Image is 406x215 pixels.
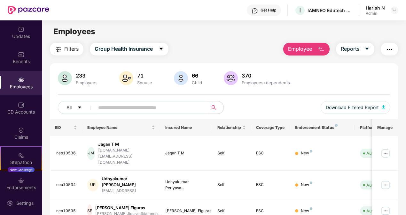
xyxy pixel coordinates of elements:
[159,46,164,52] span: caret-down
[7,200,13,206] img: svg+xml;base64,PHN2ZyBpZD0iU2V0dGluZy0yMHgyMCIgeG1sbnM9Imh0dHA6Ly93d3cudzMub3JnLzIwMDAvc3ZnIiB3aW...
[18,177,24,184] img: svg+xml;base64,PHN2ZyBpZD0iRW5kb3JzZW1lbnRzIiB4bWxucz0iaHR0cDovL3d3dy53My5vcmcvMjAwMC9zdmciIHdpZH...
[87,147,95,160] div: JM
[366,150,392,156] div: Auto Verified
[217,150,246,156] div: Self
[95,205,161,211] div: [PERSON_NAME] Figuras
[336,43,374,56] button: Reportscaret-down
[310,207,312,210] img: svg+xml;base64,PHN2ZyB4bWxucz0iaHR0cDovL3d3dy53My5vcmcvMjAwMC9zdmciIHdpZHRoPSI4IiBoZWlnaHQ9IjgiIH...
[165,150,207,156] div: Jagan T M
[217,182,246,188] div: Self
[256,150,285,156] div: ESC
[56,150,77,156] div: neo10536
[366,208,392,214] div: Auto Verified
[18,102,24,108] img: svg+xml;base64,PHN2ZyBpZD0iQ0RfQWNjb3VudHMiIGRhdGEtbmFtZT0iQ0QgQWNjb3VudHMiIHhtbG5zPSJodHRwOi8vd3...
[261,8,276,13] div: Get Help
[251,119,290,136] th: Coverage Type
[317,46,325,53] img: svg+xml;base64,PHN2ZyB4bWxucz0iaHR0cDovL3d3dy53My5vcmcvMjAwMC9zdmciIHhtbG5zOnhsaW5rPSJodHRwOi8vd3...
[14,200,35,206] div: Settings
[208,105,220,110] span: search
[174,71,188,85] img: svg+xml;base64,PHN2ZyB4bWxucz0iaHR0cDovL3d3dy53My5vcmcvMjAwMC9zdmciIHhtbG5zOnhsaW5rPSJodHRwOi8vd3...
[335,124,338,127] img: svg+xml;base64,PHN2ZyB4bWxucz0iaHR0cDovL3d3dy53My5vcmcvMjAwMC9zdmciIHdpZHRoPSI4IiBoZWlnaHQ9IjgiIH...
[283,43,330,56] button: Employee
[191,80,203,85] div: Child
[366,182,392,188] div: Auto Verified
[18,51,24,58] img: svg+xml;base64,PHN2ZyBpZD0iQmVuZWZpdHMiIHhtbG5zPSJodHRwOi8vd3d3LnczLm9yZy8yMDAwL3N2ZyIgd2lkdGg9Ij...
[299,6,301,14] span: I
[240,80,291,85] div: Employees+dependents
[360,125,395,130] div: Platform Status
[341,45,359,53] span: Reports
[160,119,212,136] th: Insured Name
[55,125,73,130] span: EID
[364,46,370,52] span: caret-down
[240,72,291,79] div: 370
[310,182,312,184] img: svg+xml;base64,PHN2ZyB4bWxucz0iaHR0cDovL3d3dy53My5vcmcvMjAwMC9zdmciIHdpZHRoPSI4IiBoZWlnaHQ9IjgiIH...
[90,43,168,56] button: Group Health Insurancecaret-down
[102,176,155,188] div: Udhyakumar [PERSON_NAME]
[256,182,285,188] div: ESC
[165,179,207,191] div: Udhyakumar Periyasa...
[372,119,398,136] th: Manage
[212,119,251,136] th: Relationship
[98,147,155,166] div: [DOMAIN_NAME][EMAIL_ADDRESS][DOMAIN_NAME]
[102,188,155,194] div: [EMAIL_ADDRESS]
[18,26,24,33] img: svg+xml;base64,PHN2ZyBpZD0iVXBkYXRlZCIgeG1sbnM9Imh0dHA6Ly93d3cudzMub3JnLzIwMDAvc3ZnIiB3aWR0aD0iMj...
[50,119,82,136] th: EID
[310,150,312,152] img: svg+xml;base64,PHN2ZyB4bWxucz0iaHR0cDovL3d3dy53My5vcmcvMjAwMC9zdmciIHdpZHRoPSI4IiBoZWlnaHQ9IjgiIH...
[74,72,99,79] div: 233
[56,208,77,214] div: neo10535
[77,105,82,110] span: caret-down
[18,77,24,83] img: svg+xml;base64,PHN2ZyBpZD0iRW1wbG95ZWVzIiB4bWxucz0iaHR0cDovL3d3dy53My5vcmcvMjAwMC9zdmciIHdpZHRoPS...
[136,72,153,79] div: 71
[252,8,258,14] img: svg+xml;base64,PHN2ZyBpZD0iSGVscC0zMngzMiIgeG1sbnM9Imh0dHA6Ly93d3cudzMub3JnLzIwMDAvc3ZnIiB3aWR0aD...
[56,182,77,188] div: neo10534
[392,8,397,13] img: svg+xml;base64,PHN2ZyBpZD0iRHJvcGRvd24tMzJ4MzIiIHhtbG5zPSJodHRwOi8vd3d3LnczLm9yZy8yMDAwL3N2ZyIgd2...
[87,179,98,191] div: UP
[58,71,72,85] img: svg+xml;base64,PHN2ZyB4bWxucz0iaHR0cDovL3d3dy53My5vcmcvMjAwMC9zdmciIHhtbG5zOnhsaW5rPSJodHRwOi8vd3...
[326,104,379,111] span: Download Filtered Report
[1,159,42,166] div: Stepathon
[386,46,393,53] img: svg+xml;base64,PHN2ZyB4bWxucz0iaHR0cDovL3d3dy53My5vcmcvMjAwMC9zdmciIHdpZHRoPSIyNCIgaGVpZ2h0PSIyNC...
[301,182,312,188] div: New
[308,7,352,13] div: IAMNEO Edutech Private Limited
[208,101,224,114] button: search
[366,5,385,11] div: Harish N
[217,125,241,130] span: Relationship
[98,141,155,147] div: Jagan T M
[288,45,312,53] span: Employee
[18,127,24,133] img: svg+xml;base64,PHN2ZyBpZD0iQ2xhaW0iIHhtbG5zPSJodHRwOi8vd3d3LnczLm9yZy8yMDAwL3N2ZyIgd2lkdGg9IjIwIi...
[301,208,312,214] div: New
[50,43,83,56] button: Filters
[380,148,391,159] img: manageButton
[82,119,160,136] th: Employee Name
[256,208,285,214] div: ESC
[191,72,203,79] div: 66
[136,80,153,85] div: Spouse
[301,150,312,156] div: New
[8,6,49,14] img: New Pazcare Logo
[366,11,385,16] div: Admin
[119,71,133,85] img: svg+xml;base64,PHN2ZyB4bWxucz0iaHR0cDovL3d3dy53My5vcmcvMjAwMC9zdmciIHhtbG5zOnhsaW5rPSJodHRwOi8vd3...
[55,46,62,53] img: svg+xml;base64,PHN2ZyB4bWxucz0iaHR0cDovL3d3dy53My5vcmcvMjAwMC9zdmciIHdpZHRoPSIyNCIgaGVpZ2h0PSIyNC...
[217,208,246,214] div: Self
[53,27,95,36] span: Employees
[224,71,238,85] img: svg+xml;base64,PHN2ZyB4bWxucz0iaHR0cDovL3d3dy53My5vcmcvMjAwMC9zdmciIHhtbG5zOnhsaW5rPSJodHRwOi8vd3...
[74,80,99,85] div: Employees
[95,45,153,53] span: Group Health Insurance
[87,125,150,130] span: Employee Name
[321,101,390,114] button: Download Filtered Report
[382,105,385,109] img: svg+xml;base64,PHN2ZyB4bWxucz0iaHR0cDovL3d3dy53My5vcmcvMjAwMC9zdmciIHhtbG5zOnhsaW5rPSJodHRwOi8vd3...
[66,104,72,111] span: All
[295,125,350,130] div: Endorsement Status
[380,180,391,190] img: manageButton
[165,208,207,214] div: [PERSON_NAME] Figuras
[8,167,35,172] div: New Challenge
[64,45,79,53] span: Filters
[58,101,97,114] button: Allcaret-down
[18,152,24,159] img: svg+xml;base64,PHN2ZyB4bWxucz0iaHR0cDovL3d3dy53My5vcmcvMjAwMC9zdmciIHdpZHRoPSIyMSIgaGVpZ2h0PSIyMC...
